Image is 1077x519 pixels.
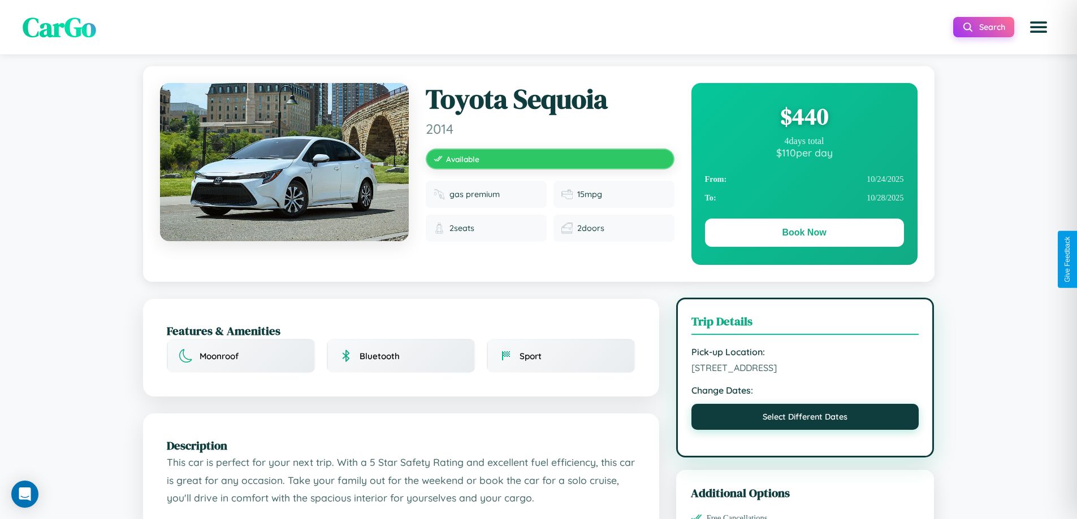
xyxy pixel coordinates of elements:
[691,346,919,357] strong: Pick-up Location:
[167,453,635,507] p: This car is perfect for your next trip. With a 5 Star Safety Rating and excellent fuel efficiency...
[434,189,445,200] img: Fuel type
[561,223,573,234] img: Doors
[434,223,445,234] img: Seats
[11,481,38,508] div: Open Intercom Messenger
[705,146,904,159] div: $ 110 per day
[705,136,904,146] div: 4 days total
[577,189,602,199] span: 15 mpg
[1023,11,1054,43] button: Open menu
[953,17,1014,37] button: Search
[691,485,920,501] h3: Additional Options
[705,189,904,207] div: 10 / 28 / 2025
[705,175,727,184] strong: From:
[577,223,604,233] span: 2 doors
[691,385,919,396] strong: Change Dates:
[160,83,409,241] img: Toyota Sequoia 2014
[426,83,674,116] h1: Toyota Sequoia
[691,313,919,335] h3: Trip Details
[426,120,674,137] span: 2014
[449,189,500,199] span: gas premium
[23,8,96,46] span: CarGo
[200,351,239,361] span: Moonroof
[520,351,542,361] span: Sport
[691,362,919,373] span: [STREET_ADDRESS]
[446,154,479,164] span: Available
[449,223,474,233] span: 2 seats
[705,170,904,189] div: 10 / 24 / 2025
[705,219,904,247] button: Book Now
[705,193,716,203] strong: To:
[167,437,635,453] h2: Description
[705,101,904,132] div: $ 440
[167,322,635,339] h2: Features & Amenities
[360,351,400,361] span: Bluetooth
[561,189,573,200] img: Fuel efficiency
[1063,237,1071,282] div: Give Feedback
[979,22,1005,32] span: Search
[691,404,919,430] button: Select Different Dates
